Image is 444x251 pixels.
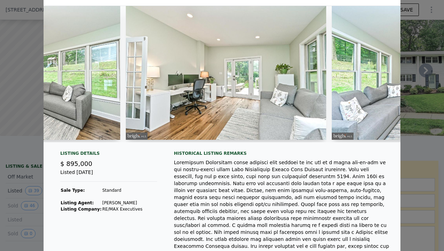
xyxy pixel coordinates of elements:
[60,160,92,167] span: $ 895,000
[102,206,143,212] td: RE/MAX Executives
[102,200,143,206] td: [PERSON_NAME]
[61,200,94,205] strong: Listing Agent:
[60,151,157,159] div: Listing Details
[61,207,101,212] strong: Listing Company:
[102,187,143,193] td: Standard
[174,151,389,156] div: Historical Listing remarks
[61,188,85,193] strong: Sale Type:
[60,169,157,182] div: Listed [DATE]
[126,6,327,140] img: Property Img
